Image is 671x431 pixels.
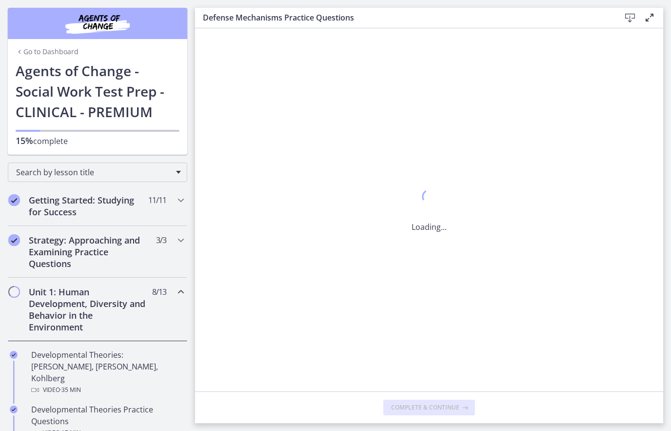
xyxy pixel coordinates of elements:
i: Completed [10,351,18,359]
span: Search by lesson title [16,167,171,178]
span: 15% [16,135,33,146]
h2: Getting Started: Studying for Success [29,194,148,218]
span: Complete & continue [391,404,459,411]
h1: Agents of Change - Social Work Test Prep - CLINICAL - PREMIUM [16,61,179,122]
i: Completed [8,194,20,206]
button: Complete & continue [383,400,475,415]
p: complete [16,135,179,147]
h3: Defense Mechanisms Practice Questions [203,12,605,23]
i: Completed [10,406,18,413]
div: Developmental Theories: [PERSON_NAME], [PERSON_NAME], Kohlberg [31,349,183,396]
div: Search by lesson title [8,163,187,182]
span: · 35 min [60,384,81,396]
img: Agents of Change [39,12,156,35]
div: Video [31,384,183,396]
span: 3 / 3 [156,234,166,246]
div: 1 [412,187,447,209]
h2: Unit 1: Human Development, Diversity and Behavior in the Environment [29,286,148,333]
span: 8 / 13 [152,286,166,298]
span: 11 / 11 [148,194,166,206]
i: Completed [8,234,20,246]
h2: Strategy: Approaching and Examining Practice Questions [29,234,148,269]
p: Loading... [412,221,447,233]
a: Go to Dashboard [16,47,79,57]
